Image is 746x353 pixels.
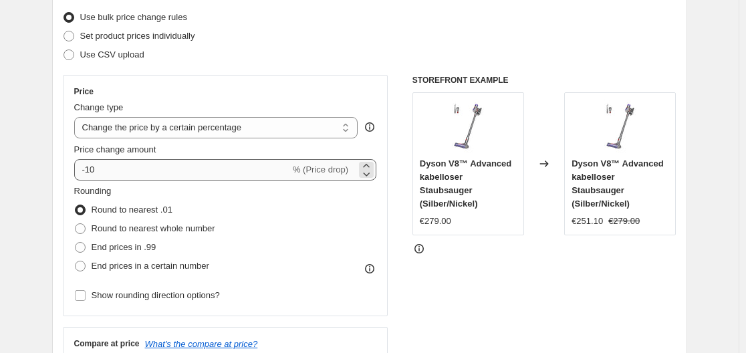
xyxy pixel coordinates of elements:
div: €251.10 [572,215,603,228]
span: Round to nearest whole number [92,223,215,233]
strike: €279.00 [608,215,640,228]
h6: STOREFRONT EXAMPLE [412,75,676,86]
span: End prices in a certain number [92,261,209,271]
span: Use CSV upload [80,49,144,60]
h3: Price [74,86,94,97]
input: -15 [74,159,290,181]
div: €279.00 [420,215,451,228]
span: Price change amount [74,144,156,154]
span: Change type [74,102,124,112]
span: Dyson V8™ Advanced kabelloser Staubsauger (Silber/Nickel) [420,158,512,209]
span: Show rounding direction options? [92,290,220,300]
button: What's the compare at price? [145,339,258,349]
span: End prices in .99 [92,242,156,252]
h3: Compare at price [74,338,140,349]
span: Dyson V8™ Advanced kabelloser Staubsauger (Silber/Nickel) [572,158,664,209]
img: 51u1PrfKc2L_80x.jpg [441,100,495,153]
span: % (Price drop) [293,164,348,174]
span: Rounding [74,186,112,196]
div: help [363,120,376,134]
span: Round to nearest .01 [92,205,172,215]
span: Set product prices individually [80,31,195,41]
img: 51u1PrfKc2L_80x.jpg [594,100,647,153]
span: Use bulk price change rules [80,12,187,22]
